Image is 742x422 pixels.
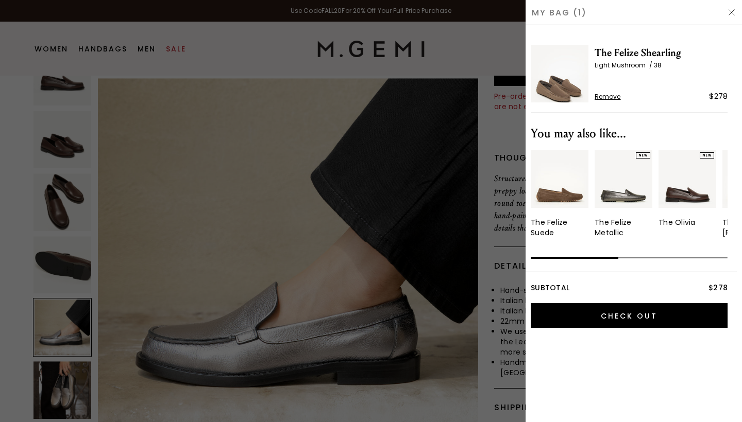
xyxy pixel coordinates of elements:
img: The Felize Shearling [531,45,588,102]
img: v_11973_01_Main_New_TheFelize_Mushroom_Suede_290x387_crop_center.jpg [531,150,588,208]
div: You may also like... [531,126,728,142]
span: The Felize Shearling [595,45,728,61]
img: 7396485562427_01_Main_New_TheOlivia_Chocolate_Leather_290x387_crop_center.jpg [659,150,716,208]
div: The Felize Metallic [595,217,652,238]
div: NEW [636,152,650,159]
span: Subtotal [531,283,569,293]
span: 38 [654,61,662,69]
span: $278 [709,283,728,293]
a: The Felize Suede [531,150,588,238]
div: NEW [700,152,714,159]
div: The Olivia [659,217,696,227]
div: The Felize Suede [531,217,588,238]
input: Check Out [531,303,728,328]
a: NEWThe Felize Metallic [595,150,652,238]
span: Remove [595,93,621,101]
div: $278 [709,90,728,102]
span: Light Mushroom [595,61,654,69]
img: Hide Drawer [728,8,736,16]
img: 7385132007483_01_Main_New_TheFelize_DarkGunmetal_MetallicLeather_290x387_crop_center.jpg [595,150,652,208]
a: NEWThe Olivia [659,150,716,227]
